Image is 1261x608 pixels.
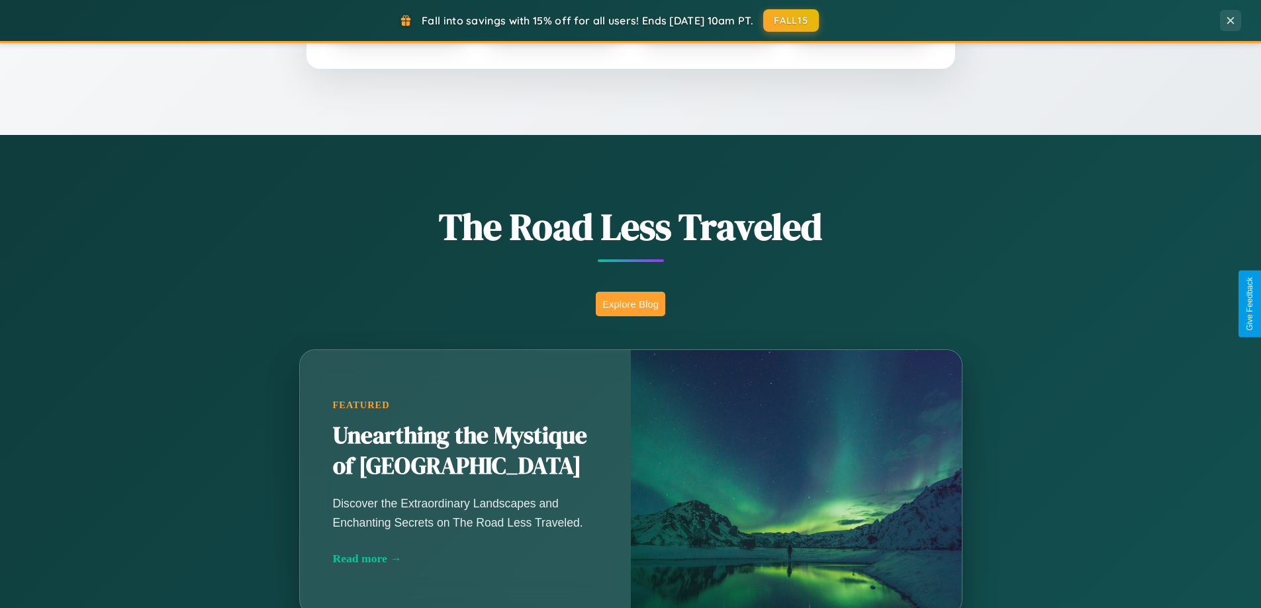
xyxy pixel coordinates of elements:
h2: Unearthing the Mystique of [GEOGRAPHIC_DATA] [333,421,598,482]
div: Give Feedback [1245,277,1254,331]
div: Featured [333,400,598,411]
button: FALL15 [763,9,819,32]
span: Fall into savings with 15% off for all users! Ends [DATE] 10am PT. [422,14,753,27]
p: Discover the Extraordinary Landscapes and Enchanting Secrets on The Road Less Traveled. [333,494,598,531]
div: Read more → [333,552,598,566]
h1: The Road Less Traveled [234,201,1028,252]
button: Explore Blog [596,292,665,316]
